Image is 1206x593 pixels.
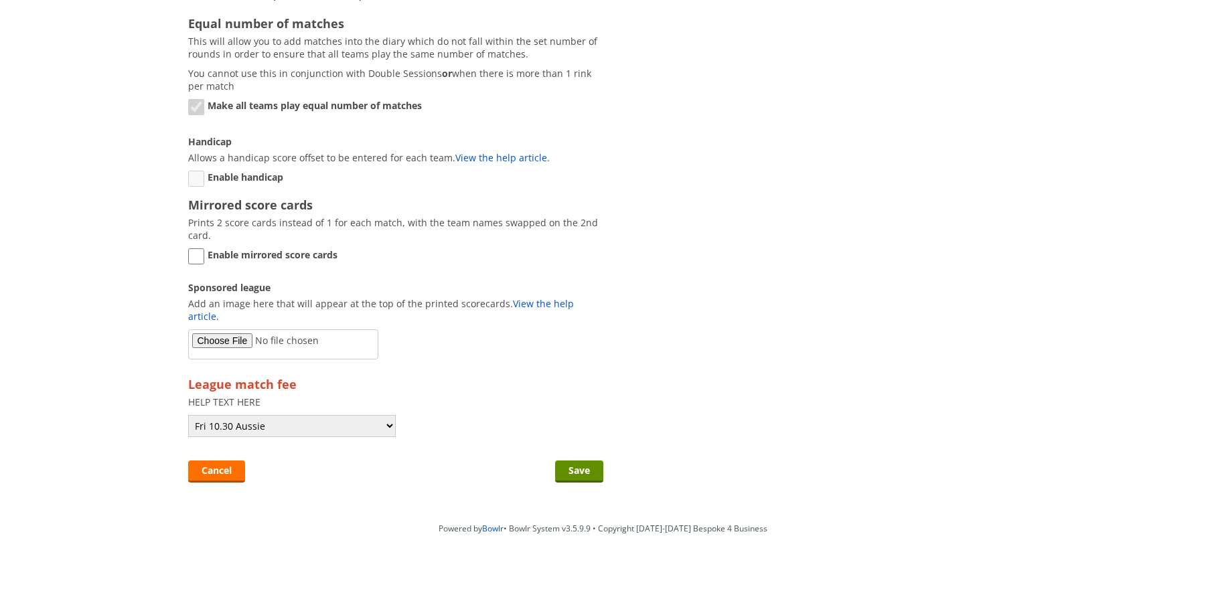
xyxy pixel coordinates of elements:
p: Allows a handicap score offset to be entered for each team. . [188,151,603,164]
label: Sponsored league [188,281,603,294]
label: Handicap [188,135,603,148]
label: Make all teams play equal number of matches [188,99,603,112]
label: League match fee [188,376,603,392]
label: Enable handicap [188,171,603,183]
p: This will allow you to add matches into the diary which do not fall within the set number of roun... [188,35,603,60]
strong: or [442,67,452,80]
p: HELP TEXT HERE [188,396,603,408]
input: Enable handicap [188,171,204,187]
p: Prints 2 score cards instead of 1 for each match, with the team names swapped on the 2nd card. [188,216,603,242]
input: Save [555,460,603,483]
label: Enable mirrored score cards [188,248,603,261]
a: View the help article [455,151,547,164]
input: Enable mirrored score cards [188,248,204,264]
span: Powered by • Bowlr System v3.5.9.9 • Copyright [DATE]-[DATE] Bespoke 4 Business [439,523,767,534]
p: You cannot use this in conjunction with Double Sessions when there is more than 1 rink per match [188,67,603,92]
a: View the help article [188,297,574,323]
label: Equal number of matches [188,15,603,31]
p: Add an image here that will appear at the top of the printed scorecards. . [188,297,603,323]
a: Cancel [188,460,245,483]
input: Make all teams play equal number of matches [188,99,204,115]
label: Mirrored score cards [188,197,603,213]
a: Bowlr [482,523,504,534]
